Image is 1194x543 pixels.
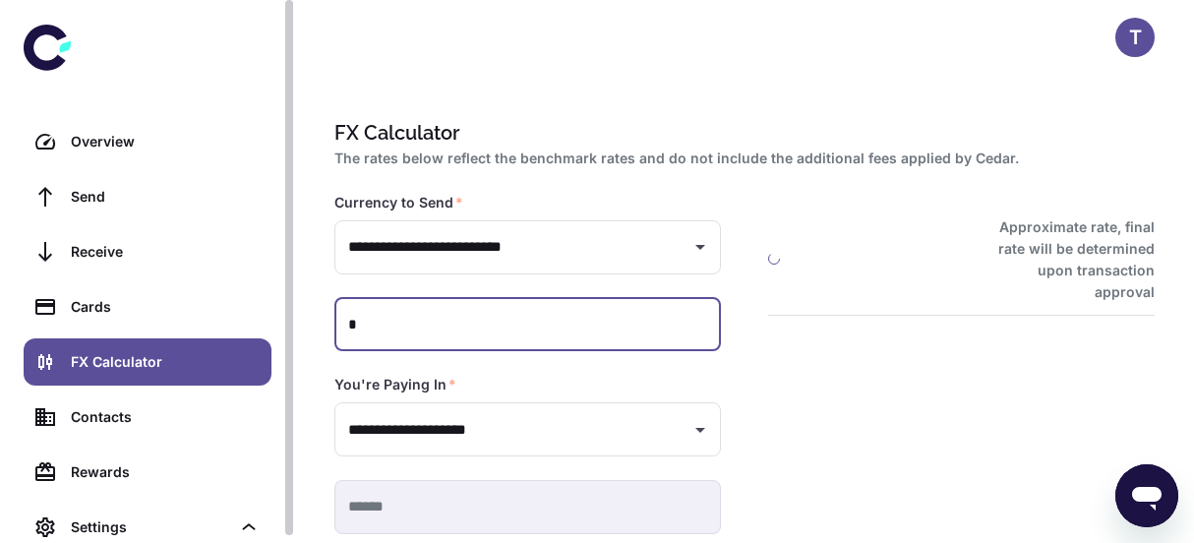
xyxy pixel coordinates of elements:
button: T [1115,18,1155,57]
a: Cards [24,283,271,331]
div: Contacts [71,406,260,428]
a: Receive [24,228,271,275]
a: FX Calculator [24,338,271,386]
label: Currency to Send [334,193,463,212]
div: Overview [71,131,260,152]
a: Contacts [24,393,271,441]
a: Overview [24,118,271,165]
div: Cards [71,296,260,318]
div: Settings [71,516,230,538]
a: Send [24,173,271,220]
button: Open [687,233,714,261]
label: You're Paying In [334,375,456,394]
div: FX Calculator [71,351,260,373]
button: Open [687,416,714,444]
div: Rewards [71,461,260,483]
div: Receive [71,241,260,263]
a: Rewards [24,449,271,496]
div: Send [71,186,260,208]
h6: Approximate rate, final rate will be determined upon transaction approval [981,216,1155,303]
h1: FX Calculator [334,118,1147,148]
iframe: Button to launch messaging window [1115,464,1178,527]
